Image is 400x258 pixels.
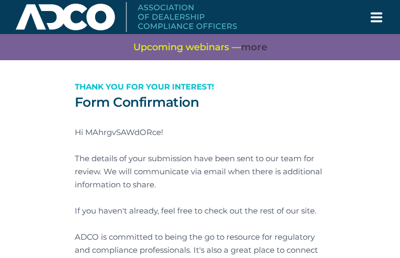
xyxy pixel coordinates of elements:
[75,94,326,110] h2: Form Confirmation
[133,41,267,54] span: Upcoming webinars —
[75,126,326,139] p: Hi MAhrgvSAWdORce!
[75,204,326,217] p: If you haven't already, feel free to check out the rest of our site.
[241,41,267,54] a: more
[16,2,237,31] img: Association of Dealership Compliance Officers logo
[75,152,326,191] p: The details of your submission have been sent to our team for review. We will communicate via ema...
[75,80,326,93] p: Thank you for your interest!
